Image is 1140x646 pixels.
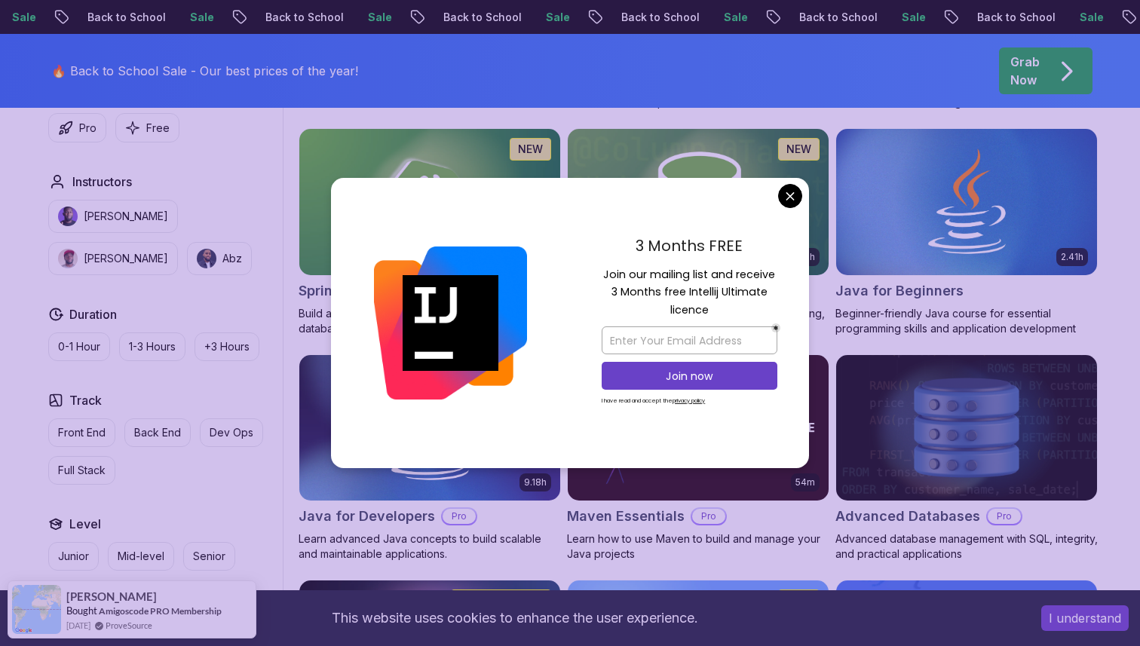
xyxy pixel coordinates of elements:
a: Amigoscode PRO Membership [99,605,222,617]
button: Full Stack [48,456,115,485]
h2: Duration [69,305,117,323]
p: +3 Hours [204,339,250,354]
p: 9.18h [524,476,547,488]
div: This website uses cookies to enhance the user experience. [11,602,1019,635]
p: Back to School [965,10,1068,25]
img: provesource social proof notification image [12,585,61,634]
p: Pro [692,509,725,524]
button: Pro [48,113,106,142]
p: Back to School [787,10,890,25]
img: Java for Developers card [299,355,560,501]
p: Sale [712,10,760,25]
button: Mid-level [108,542,174,571]
p: Sale [890,10,938,25]
img: Spring Boot for Beginners card [299,129,560,275]
button: Accept cookies [1041,605,1129,631]
p: Back to School [75,10,178,25]
p: Full Stack [58,463,106,478]
p: Back to School [609,10,712,25]
p: Dev Ops [210,425,253,440]
h2: Maven Essentials [567,506,685,527]
a: Spring Data JPA card6.65hNEWSpring Data JPAProMaster database management, advanced querying, and ... [567,128,829,336]
p: Sale [534,10,582,25]
p: Beginner-friendly Java course for essential programming skills and application development [835,306,1098,336]
p: Junior [58,549,89,564]
p: 2.41h [1061,251,1083,263]
h2: Advanced Databases [835,506,980,527]
p: Sale [178,10,226,25]
p: NEW [518,142,543,157]
p: Mid-level [118,549,164,564]
img: instructor img [58,249,78,268]
p: Pro [79,121,97,136]
img: instructor img [58,207,78,226]
h2: Spring Boot for Beginners [299,280,471,302]
h2: Java for Beginners [835,280,964,302]
button: instructor img[PERSON_NAME] [48,242,178,275]
a: ProveSource [106,619,152,632]
button: Senior [183,542,235,571]
p: Learn how to use Maven to build and manage your Java projects [567,531,829,562]
p: 54m [795,476,815,488]
button: 1-3 Hours [119,332,185,361]
span: [DATE] [66,619,90,632]
p: Back to School [431,10,534,25]
img: Advanced Databases card [836,355,1097,501]
p: Front End [58,425,106,440]
p: Pro [988,509,1021,524]
img: Spring Data JPA card [568,129,829,275]
a: Advanced Databases cardAdvanced DatabasesProAdvanced database management with SQL, integrity, and... [835,354,1098,562]
img: Java for Beginners card [836,129,1097,275]
h2: Track [69,391,102,409]
button: Free [115,113,179,142]
p: Build a CRUD API with Spring Boot and PostgreSQL database using Spring Data JPA and Spring AI [299,306,561,336]
p: Senior [193,549,225,564]
p: Learn advanced Java concepts to build scalable and maintainable applications. [299,531,561,562]
button: Front End [48,418,115,447]
p: Back End [134,425,181,440]
p: [PERSON_NAME] [84,251,168,266]
p: [PERSON_NAME] [84,209,168,224]
h2: Level [69,515,101,533]
p: 🔥 Back to School Sale - Our best prices of the year! [51,62,358,80]
a: Java for Developers card9.18hJava for DevelopersProLearn advanced Java concepts to build scalable... [299,354,561,562]
a: Java for Beginners card2.41hJava for BeginnersBeginner-friendly Java course for essential program... [835,128,1098,336]
button: instructor img[PERSON_NAME] [48,200,178,233]
p: Sale [356,10,404,25]
p: Grab Now [1010,53,1040,89]
span: [PERSON_NAME] [66,590,157,603]
p: Sale [1068,10,1116,25]
button: 0-1 Hour [48,332,110,361]
img: instructor img [197,249,216,268]
p: Pro [443,509,476,524]
button: +3 Hours [195,332,259,361]
h2: Instructors [72,173,132,191]
p: Free [146,121,170,136]
p: Advanced database management with SQL, integrity, and practical applications [835,531,1098,562]
p: Back to School [253,10,356,25]
p: 1-3 Hours [129,339,176,354]
p: 0-1 Hour [58,339,100,354]
button: Dev Ops [200,418,263,447]
h2: Java for Developers [299,506,435,527]
p: Abz [222,251,242,266]
span: Bought [66,605,97,617]
p: NEW [786,142,811,157]
button: Back End [124,418,191,447]
button: instructor imgAbz [187,242,252,275]
button: Junior [48,542,99,571]
a: Spring Boot for Beginners card1.67hNEWSpring Boot for BeginnersBuild a CRUD API with Spring Boot ... [299,128,561,336]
